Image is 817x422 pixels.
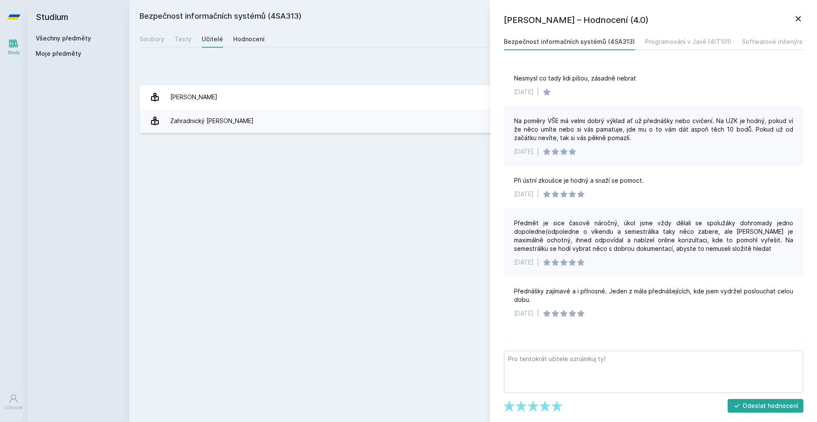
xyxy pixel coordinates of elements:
[36,49,81,58] span: Moje předměty
[202,31,223,48] a: Učitelé
[514,117,793,142] div: Na poměry VŠE má velmi dobrý výklad ať už přednášky nebo cvičení. Na UZK je hodný, pokud ví že ně...
[174,31,191,48] a: Testy
[174,35,191,43] div: Testy
[170,89,217,106] div: [PERSON_NAME]
[140,35,164,43] div: Soubory
[514,88,534,96] div: [DATE]
[514,74,636,83] div: Nesmysl co tady lidi píšou, zásadně nebrat
[5,405,23,411] div: Uživatel
[36,34,91,42] a: Všechny předměty
[170,112,254,129] div: Zahradnický [PERSON_NAME]
[233,31,265,48] a: Hodnocení
[2,389,26,415] a: Uživatel
[140,109,807,133] a: Zahradnický [PERSON_NAME] 11 hodnocení 3.7
[2,34,26,60] a: Study
[140,85,807,109] a: [PERSON_NAME] 5 hodnocení 4.0
[8,49,20,56] div: Study
[202,35,223,43] div: Učitelé
[140,10,711,24] h2: Bezpečnost informačních systémů (4SA313)
[537,88,539,96] div: |
[233,35,265,43] div: Hodnocení
[140,31,164,48] a: Soubory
